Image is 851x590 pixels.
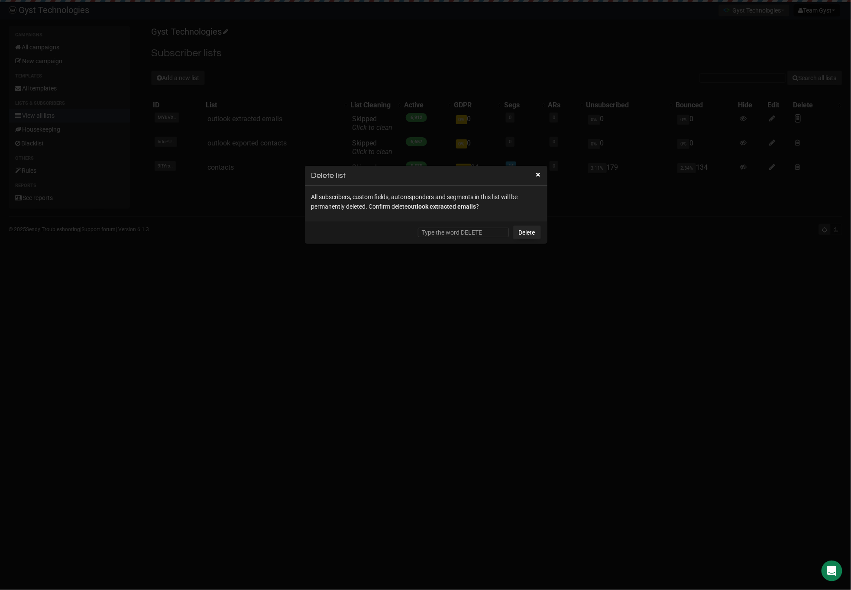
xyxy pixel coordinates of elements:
[311,170,541,181] h3: Delete list
[408,203,476,210] span: outlook extracted emails
[418,228,509,237] input: Type the word DELETE
[311,192,541,211] p: All subscribers, custom fields, autoresponders and segments in this list will be permanently dele...
[513,226,541,239] a: Delete
[822,561,842,581] div: Open Intercom Messenger
[536,171,541,178] button: ×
